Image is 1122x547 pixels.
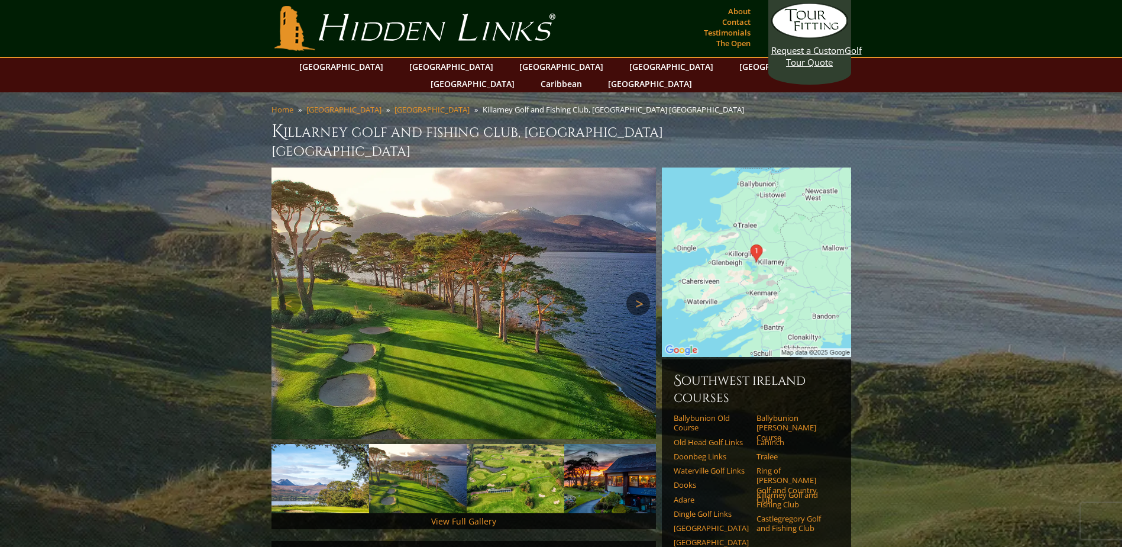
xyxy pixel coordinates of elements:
img: Google Map of Mahonys Point, Killarney, Co. Kerry, Ireland [662,168,851,357]
a: Contact [719,14,754,30]
a: Ballybunion Old Course [674,413,749,433]
a: [GEOGRAPHIC_DATA] [674,538,749,547]
a: [GEOGRAPHIC_DATA] [293,58,389,75]
a: Request a CustomGolf Tour Quote [771,3,848,68]
a: [GEOGRAPHIC_DATA] [623,58,719,75]
a: Waterville Golf Links [674,466,749,475]
a: Doonbeg Links [674,452,749,461]
a: Killarney Golf and Fishing Club [756,490,832,510]
a: Old Head Golf Links [674,437,749,447]
a: [GEOGRAPHIC_DATA] [674,523,749,533]
a: About [725,3,754,20]
h1: Killarney Golf and Fishing Club, [GEOGRAPHIC_DATA] [GEOGRAPHIC_DATA] [271,120,851,160]
a: Tralee [756,452,832,461]
a: Castlegregory Golf and Fishing Club [756,514,832,533]
a: [GEOGRAPHIC_DATA] [425,75,520,92]
h6: Southwest Ireland Courses [674,371,839,406]
a: [GEOGRAPHIC_DATA] [403,58,499,75]
a: [GEOGRAPHIC_DATA] [306,104,381,115]
a: The Open [713,35,754,52]
a: [GEOGRAPHIC_DATA] [513,58,609,75]
a: Caribbean [535,75,588,92]
a: Dooks [674,480,749,490]
a: Previous [277,292,301,316]
span: Request a Custom [771,44,845,56]
a: [GEOGRAPHIC_DATA] [602,75,698,92]
a: Ballybunion [PERSON_NAME] Course [756,413,832,442]
a: View Full Gallery [431,516,496,527]
a: Ring of [PERSON_NAME] Golf and Country Club [756,466,832,504]
a: Testimonials [701,24,754,41]
a: [GEOGRAPHIC_DATA] [395,104,470,115]
a: Lahinch [756,437,832,447]
a: Home [271,104,293,115]
a: Next [626,292,650,316]
a: Adare [674,495,749,504]
a: [GEOGRAPHIC_DATA] [733,58,829,75]
a: Dingle Golf Links [674,509,749,519]
li: Killarney Golf and Fishing Club, [GEOGRAPHIC_DATA] [GEOGRAPHIC_DATA] [483,104,749,115]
